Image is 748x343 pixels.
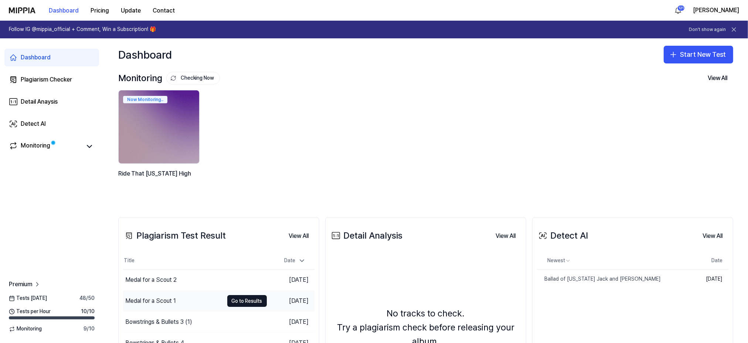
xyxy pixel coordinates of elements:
[267,270,315,291] td: [DATE]
[4,49,99,66] a: Dashboard
[43,3,85,18] button: Dashboard
[21,97,58,106] div: Detail Anaysis
[9,308,51,315] span: Tests per Hour
[21,141,50,152] div: Monitoring
[227,295,267,307] button: Go to Results
[490,229,521,243] button: View All
[84,325,95,333] span: 9 / 10
[166,72,220,84] button: Checking Now
[267,291,315,312] td: [DATE]
[123,229,226,243] div: Plagiarism Test Result
[118,169,201,188] div: Ride That [US_STATE] High
[147,3,181,18] button: Contact
[9,280,41,289] a: Premium
[664,46,733,63] button: Start New Test
[537,229,588,243] div: Detect AI
[693,6,739,15] button: [PERSON_NAME]
[674,6,683,15] img: 알림
[115,3,147,18] button: Update
[697,229,728,243] button: View All
[689,27,726,33] button: Don't show again
[281,255,309,267] div: Date
[9,325,42,333] span: Monitoring
[9,7,35,13] img: logo
[115,0,147,21] a: Update
[702,71,733,86] button: View All
[490,228,521,243] a: View All
[21,119,46,128] div: Detect AI
[537,270,686,289] a: Ballad of [US_STATE] Jack and [PERSON_NAME]
[283,229,314,243] button: View All
[4,93,99,111] a: Detail Anaysis
[697,228,728,243] a: View All
[4,115,99,133] a: Detect AI
[118,71,220,85] div: Monitoring
[686,252,728,270] th: Date
[677,5,685,11] div: 121
[672,4,684,16] button: 알림121
[4,71,99,89] a: Plagiarism Checker
[537,276,661,283] div: Ballad of [US_STATE] Jack and [PERSON_NAME]
[123,96,167,103] div: Now Monitoring..
[686,270,728,289] td: [DATE]
[118,46,172,63] div: Dashboard
[9,26,156,33] h1: Follow IG @mippia_official + Comment, Win a Subscription! 🎁
[267,312,315,333] td: [DATE]
[9,280,32,289] span: Premium
[125,318,192,326] div: Bowstrings & Bullets 3 (1)
[21,53,51,62] div: Dashboard
[21,75,72,84] div: Plagiarism Checker
[283,228,314,243] a: View All
[85,3,115,18] button: Pricing
[125,276,177,284] div: Medal for a Scout 2
[125,297,176,305] div: Medal for a Scout 1
[330,229,402,243] div: Detail Analysis
[119,90,199,163] img: backgroundIamge
[81,308,95,315] span: 10 / 10
[9,295,47,302] span: Tests [DATE]
[9,141,81,152] a: Monitoring
[118,90,201,195] a: Now Monitoring..backgroundIamgeRide That [US_STATE] High
[79,295,95,302] span: 48 / 50
[123,252,267,270] th: Title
